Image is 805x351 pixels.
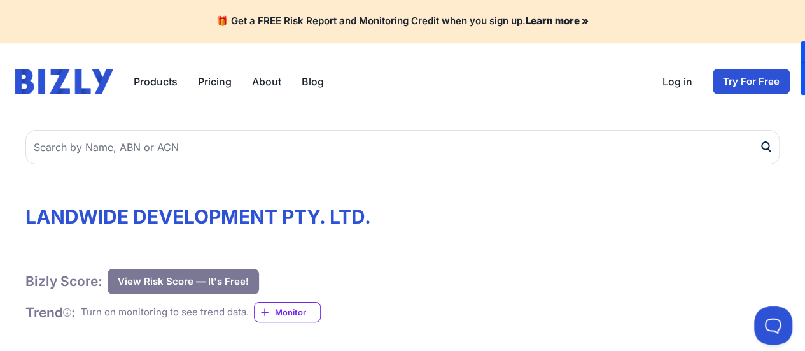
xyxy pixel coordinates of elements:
[252,74,281,89] a: About
[713,69,790,94] a: Try For Free
[25,304,76,321] h1: Trend :
[754,306,792,345] iframe: Toggle Customer Support
[15,15,790,27] h4: 🎁 Get a FREE Risk Report and Monitoring Credit when you sign up.
[662,74,692,89] a: Log in
[134,74,178,89] button: Products
[25,130,780,164] input: Search by Name, ABN or ACN
[25,205,780,228] h1: LANDWIDE DEVELOPMENT PTY. LTD.
[198,74,232,89] a: Pricing
[254,302,321,322] a: Monitor
[25,273,102,290] h1: Bizly Score:
[108,269,259,294] button: View Risk Score — It's Free!
[275,306,320,319] span: Monitor
[526,15,589,27] a: Learn more »
[302,74,324,89] a: Blog
[81,305,249,320] div: Turn on monitoring to see trend data.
